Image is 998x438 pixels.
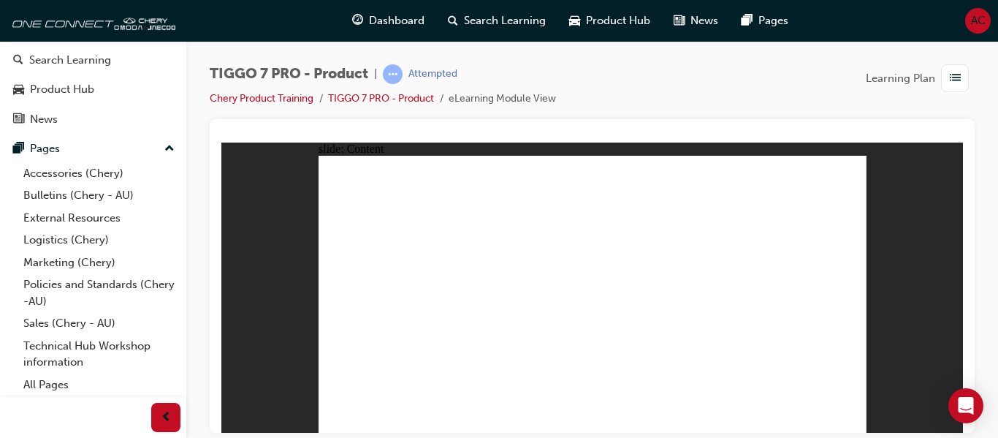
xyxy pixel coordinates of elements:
[866,70,935,87] span: Learning Plan
[948,388,983,423] div: Open Intercom Messenger
[569,12,580,30] span: car-icon
[18,162,180,185] a: Accessories (Chery)
[210,92,313,105] a: Chery Product Training
[448,12,458,30] span: search-icon
[30,81,94,98] div: Product Hub
[586,12,650,29] span: Product Hub
[13,83,24,97] span: car-icon
[383,64,403,84] span: learningRecordVerb_ATTEMPT-icon
[352,12,363,30] span: guage-icon
[18,229,180,252] a: Logistics (Chery)
[6,14,180,135] button: DashboardSearch LearningProduct HubNews
[950,69,961,88] span: list-icon
[557,6,662,36] a: car-iconProduct Hub
[18,273,180,312] a: Policies and Standards (Chery -AU)
[449,91,556,107] li: eLearning Module View
[340,6,436,36] a: guage-iconDashboard
[18,184,180,207] a: Bulletins (Chery - AU)
[408,67,457,81] div: Attempted
[210,66,368,83] span: TIGGO 7 PRO - Product
[6,106,180,133] a: News
[18,374,180,396] a: All Pages
[6,135,180,162] button: Pages
[161,409,172,427] span: prev-icon
[965,8,991,34] button: AC
[13,54,23,67] span: search-icon
[30,140,60,157] div: Pages
[6,76,180,103] a: Product Hub
[29,52,111,69] div: Search Learning
[730,6,800,36] a: pages-iconPages
[30,111,58,128] div: News
[18,207,180,230] a: External Resources
[164,140,175,159] span: up-icon
[328,92,434,105] a: TIGGO 7 PRO - Product
[758,12,788,29] span: Pages
[7,6,175,35] img: oneconnect
[6,47,180,74] a: Search Learning
[464,12,546,29] span: Search Learning
[13,113,24,127] span: news-icon
[18,312,180,335] a: Sales (Chery - AU)
[662,6,730,36] a: news-iconNews
[13,143,24,156] span: pages-icon
[18,252,180,274] a: Marketing (Chery)
[674,12,685,30] span: news-icon
[436,6,557,36] a: search-iconSearch Learning
[742,12,753,30] span: pages-icon
[369,12,424,29] span: Dashboard
[971,12,986,29] span: AC
[374,66,377,83] span: |
[18,335,180,374] a: Technical Hub Workshop information
[690,12,718,29] span: News
[866,64,975,92] button: Learning Plan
